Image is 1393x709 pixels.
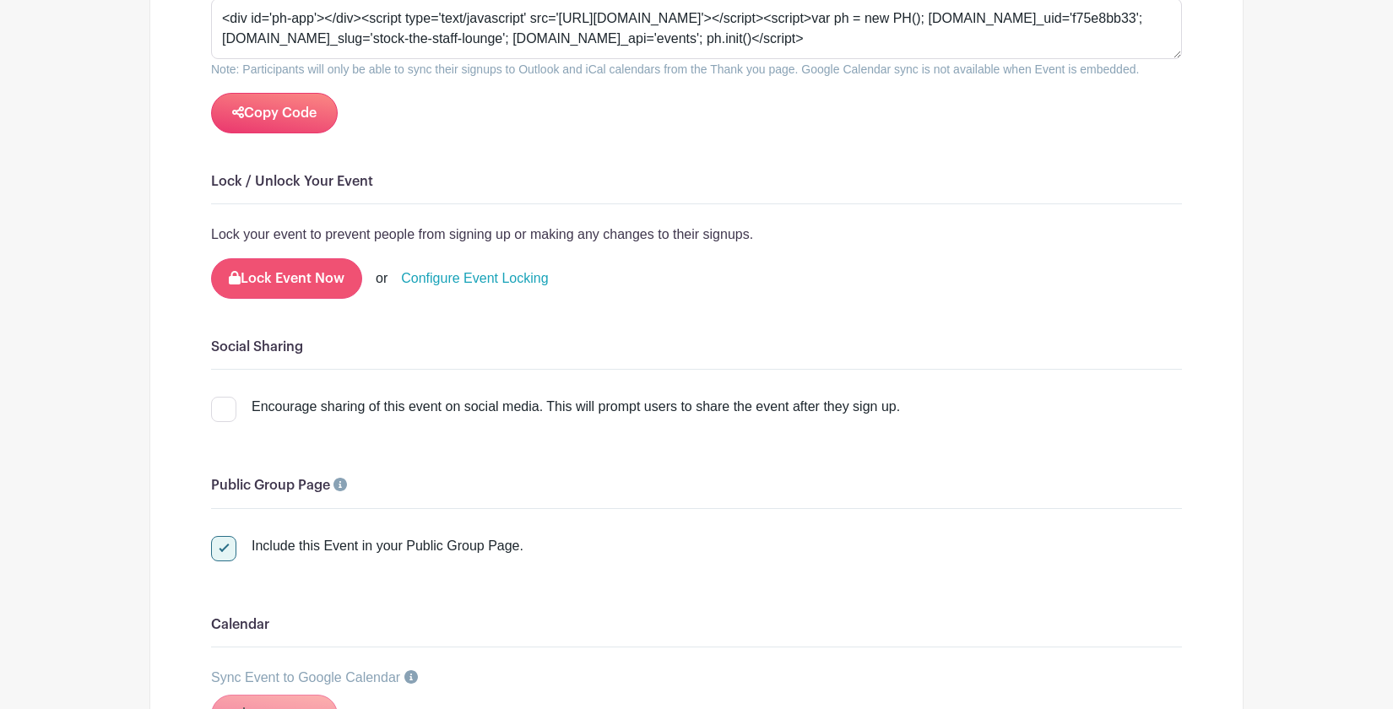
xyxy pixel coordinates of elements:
[211,478,1182,494] h6: Public Group Page
[211,62,1139,76] small: Note: Participants will only be able to sync their signups to Outlook and iCal calendars from the...
[211,339,1182,355] h6: Social Sharing
[252,397,900,417] div: Encourage sharing of this event on social media. This will prompt users to share the event after ...
[211,617,1182,633] h6: Calendar
[211,670,400,685] span: Sync Event to Google Calendar
[211,93,338,133] button: Copy Code
[401,268,548,289] a: Configure Event Locking
[211,225,1182,245] p: Lock your event to prevent people from signing up or making any changes to their signups.
[376,268,388,289] div: or
[211,258,362,299] button: Lock Event Now
[252,536,523,556] div: Include this Event in your Public Group Page.
[211,174,1182,190] h6: Lock / Unlock Your Event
